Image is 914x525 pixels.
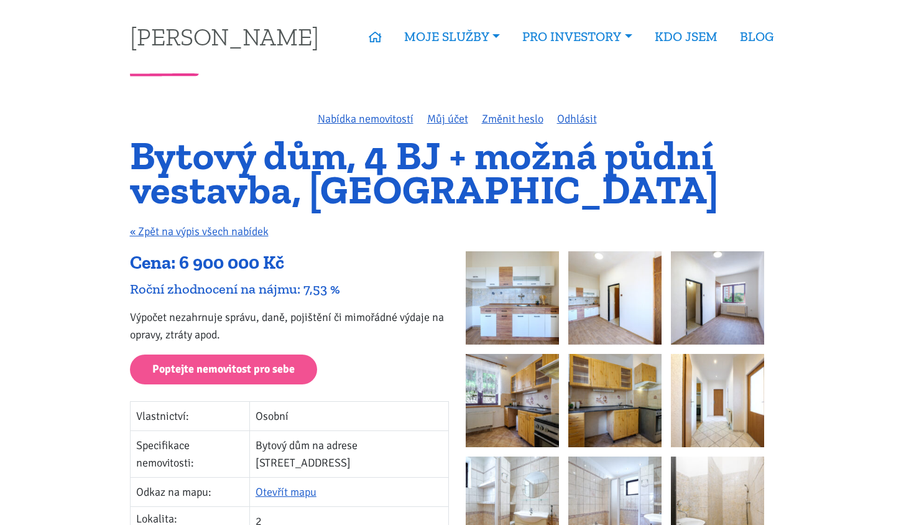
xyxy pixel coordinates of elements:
[130,309,449,343] p: Výpočet nezahrnuje správu, daně, pojištění či mimořádné výdaje na opravy, ztráty apod.
[644,22,729,51] a: KDO JSEM
[130,402,249,431] td: Vlastnictví:
[729,22,785,51] a: BLOG
[256,485,316,499] a: Otevřít mapu
[393,22,511,51] a: MOJE SLUŽBY
[130,24,319,49] a: [PERSON_NAME]
[482,112,543,126] a: Změnit heslo
[130,225,269,238] a: « Zpět na výpis všech nabídek
[130,355,317,385] a: Poptejte nemovitost pro sebe
[130,478,249,507] td: Odkaz na mapu:
[130,281,449,297] div: Roční zhodnocení na nájmu: 7,53 %
[249,431,448,478] td: Bytový dům na adrese [STREET_ADDRESS]
[557,112,597,126] a: Odhlásit
[130,139,785,207] h1: Bytový dům, 4 BJ + možná půdní vestavba, [GEOGRAPHIC_DATA]
[318,112,413,126] a: Nabídka nemovitostí
[249,402,448,431] td: Osobní
[130,251,449,275] div: Cena: 6 900 000 Kč
[511,22,643,51] a: PRO INVESTORY
[427,112,468,126] a: Můj účet
[130,431,249,478] td: Specifikace nemovitosti:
